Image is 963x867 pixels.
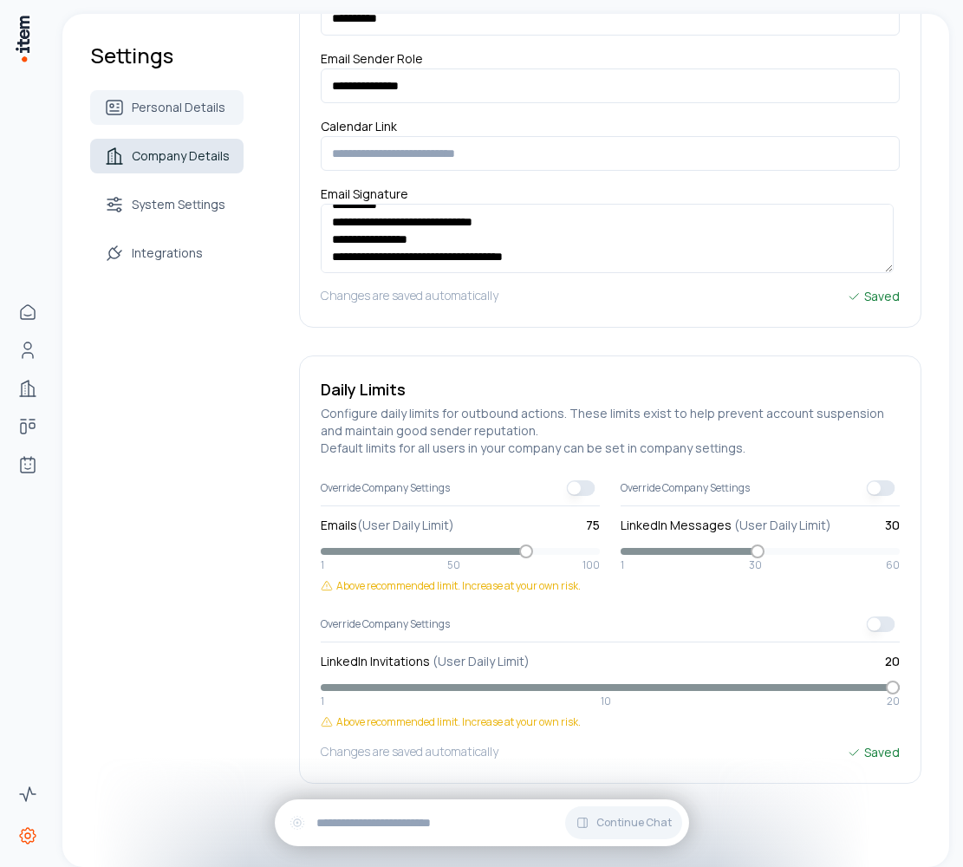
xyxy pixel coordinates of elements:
[621,558,624,572] span: 1
[132,147,230,165] span: Company Details
[10,818,45,853] a: Settings
[275,799,689,846] div: Continue Chat
[749,558,762,572] span: 30
[887,694,900,708] span: 20
[321,377,900,401] h5: Daily Limits
[885,517,900,534] span: 30
[90,187,244,222] a: System Settings
[621,481,750,495] span: Override Company Settings
[336,715,581,729] span: Above recommended limit. Increase at your own risk.
[10,409,45,444] a: Deals
[321,50,423,74] label: Email Sender Role
[10,447,45,482] a: Agents
[321,694,324,708] span: 1
[90,90,244,125] a: Personal Details
[586,517,600,534] span: 75
[10,777,45,812] a: Activity
[596,816,672,830] span: Continue Chat
[447,558,460,572] span: 50
[321,405,900,457] h5: Configure daily limits for outbound actions. These limits exist to help prevent account suspensio...
[321,118,397,141] label: Calendar Link
[734,517,831,533] span: (User Daily Limit)
[321,517,454,534] label: Emails
[601,694,611,708] span: 10
[847,743,900,762] div: Saved
[885,653,900,670] span: 20
[886,558,900,572] span: 60
[14,14,31,63] img: Item Brain Logo
[10,295,45,329] a: Home
[10,333,45,368] a: People
[90,139,244,173] a: Company Details
[132,244,203,262] span: Integrations
[132,99,225,116] span: Personal Details
[321,287,498,306] h5: Changes are saved automatically
[132,196,225,213] span: System Settings
[565,806,682,839] button: Continue Chat
[321,481,450,495] span: Override Company Settings
[336,579,581,593] span: Above recommended limit. Increase at your own risk.
[621,517,831,534] label: LinkedIn Messages
[847,287,900,306] div: Saved
[321,743,498,762] h5: Changes are saved automatically
[357,517,454,533] span: (User Daily Limit)
[90,236,244,271] a: Integrations
[321,558,324,572] span: 1
[321,617,450,631] span: Override Company Settings
[582,558,600,572] span: 100
[10,371,45,406] a: Companies
[90,42,244,69] h1: Settings
[321,186,408,209] label: Email Signature
[321,653,530,670] label: LinkedIn Invitations
[433,653,530,669] span: (User Daily Limit)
